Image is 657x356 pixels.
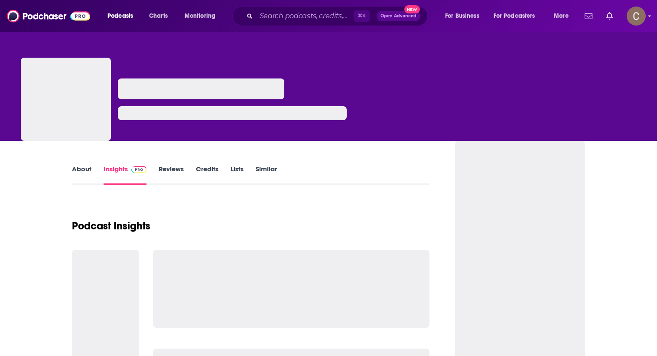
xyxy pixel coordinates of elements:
input: Search podcasts, credits, & more... [256,9,354,23]
span: Open Advanced [381,14,416,18]
span: Logged in as clay.bolton [627,7,646,26]
a: Charts [143,9,173,23]
a: Lists [231,165,244,185]
span: Podcasts [107,10,133,22]
span: For Business [445,10,479,22]
span: More [554,10,569,22]
a: Show notifications dropdown [603,9,616,23]
div: Search podcasts, credits, & more... [241,6,436,26]
img: User Profile [627,7,646,26]
button: Open AdvancedNew [377,11,420,21]
a: Reviews [159,165,184,185]
button: open menu [488,9,548,23]
span: Charts [149,10,168,22]
img: Podchaser Pro [131,166,146,173]
button: open menu [101,9,144,23]
a: Show notifications dropdown [581,9,596,23]
a: Credits [196,165,218,185]
img: Podchaser - Follow, Share and Rate Podcasts [7,8,90,24]
a: About [72,165,91,185]
button: Show profile menu [627,7,646,26]
span: Monitoring [185,10,215,22]
a: InsightsPodchaser Pro [104,165,146,185]
button: open menu [548,9,579,23]
h1: Podcast Insights [72,219,150,232]
span: New [404,5,420,13]
span: For Podcasters [494,10,535,22]
span: ⌘ K [354,10,370,22]
button: open menu [179,9,227,23]
a: Similar [256,165,277,185]
button: open menu [439,9,490,23]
